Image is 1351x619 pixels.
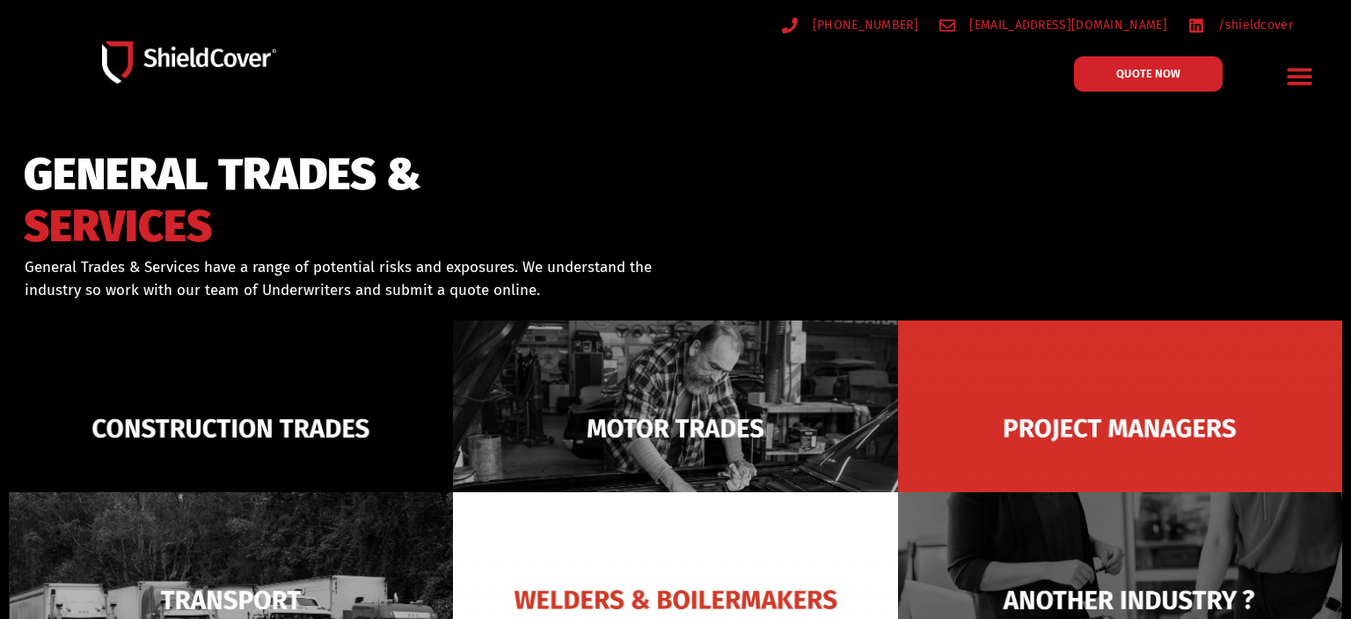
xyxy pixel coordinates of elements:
span: QUOTE NOW [1116,68,1180,79]
span: /shieldcover [1214,14,1293,36]
a: [PHONE_NUMBER] [782,14,918,36]
img: Shield-Cover-Underwriting-Australia-logo-full [102,41,276,84]
a: [EMAIL_ADDRESS][DOMAIN_NAME] [939,14,1167,36]
span: [EMAIL_ADDRESS][DOMAIN_NAME] [965,14,1166,36]
a: QUOTE NOW [1074,56,1223,92]
p: General Trades & Services have a range of potential risks and exposures. We understand the indust... [25,256,654,301]
div: Menu Toggle [1280,55,1321,97]
span: [PHONE_NUMBER] [808,14,918,36]
a: /shieldcover [1188,14,1293,36]
span: GENERAL TRADES & [24,157,421,193]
